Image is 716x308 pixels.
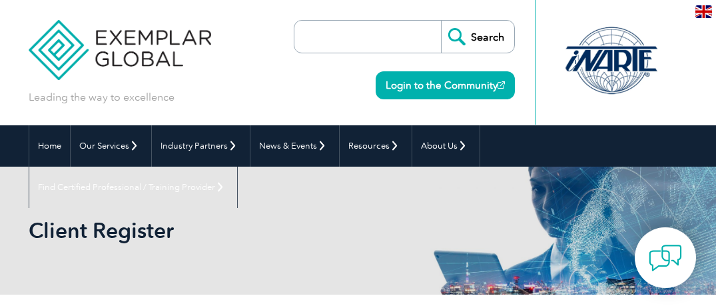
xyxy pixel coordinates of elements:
[152,125,250,167] a: Industry Partners
[412,125,480,167] a: About Us
[695,5,712,18] img: en
[649,241,682,275] img: contact-chat.png
[250,125,339,167] a: News & Events
[29,167,237,208] a: Find Certified Professional / Training Provider
[441,21,514,53] input: Search
[29,220,490,241] h2: Client Register
[29,125,70,167] a: Home
[29,90,175,105] p: Leading the way to excellence
[71,125,151,167] a: Our Services
[340,125,412,167] a: Resources
[498,81,505,89] img: open_square.png
[376,71,515,99] a: Login to the Community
